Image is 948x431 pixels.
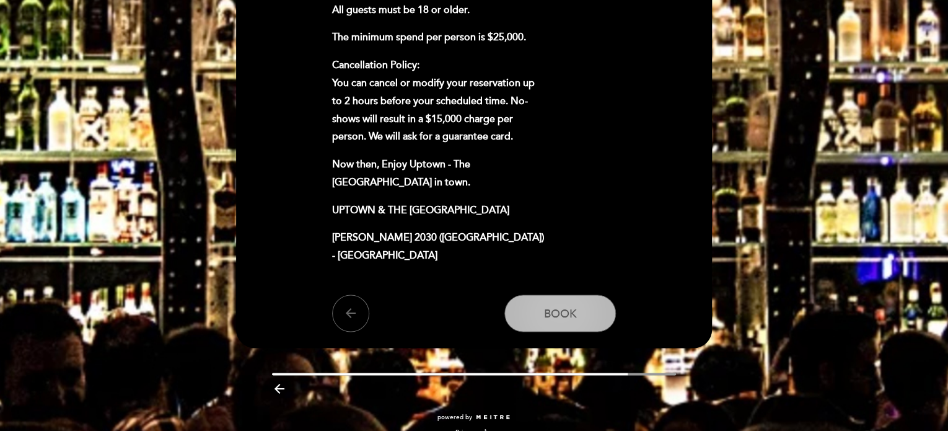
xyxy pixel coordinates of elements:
button: Book [504,295,616,332]
button: arrow_back [332,295,369,332]
span: powered by [437,413,472,422]
p: All guests must be 18 or older. [332,1,546,19]
p: UPTOWN & THE [GEOGRAPHIC_DATA] [332,202,546,220]
p: [PERSON_NAME] 2030 ([GEOGRAPHIC_DATA]) - [GEOGRAPHIC_DATA] [332,229,546,265]
p: The minimum spend per person is $25,000. [332,29,546,47]
img: MEITRE [475,414,511,420]
i: arrow_back [343,306,358,321]
p: You can cancel or modify your reservation up to 2 hours before your scheduled time. No-shows will... [332,56,546,146]
p: Now then, Enjoy Uptown - The [GEOGRAPHIC_DATA] in town. [332,156,546,192]
span: Book [544,306,577,320]
a: powered by [437,413,511,422]
i: arrow_backward [272,381,287,396]
strong: Cancellation Policy: [332,59,419,71]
